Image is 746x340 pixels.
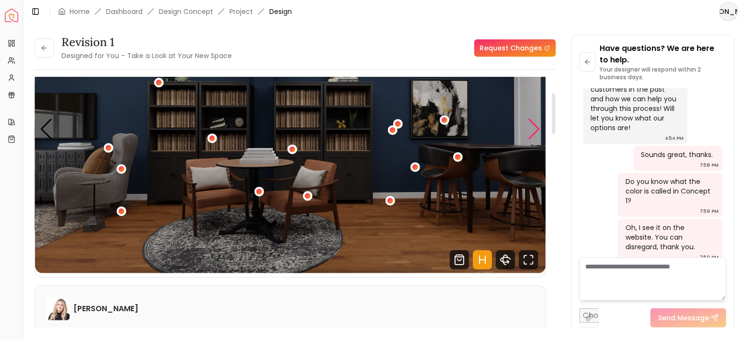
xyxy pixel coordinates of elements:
[269,7,292,16] span: Design
[450,250,469,269] svg: Shop Products from this design
[600,43,726,66] p: Have questions? We are here to help.
[106,7,143,16] a: Dashboard
[700,206,719,216] div: 7:59 PM
[73,303,138,315] h6: [PERSON_NAME]
[473,250,492,269] svg: Hotspots Toggle
[61,51,232,61] small: Designed for You – Take a Look at Your New Space
[474,39,556,57] a: Request Changes
[159,7,213,16] li: Design Concept
[47,297,70,320] img: Hannah James
[229,7,253,16] a: Project
[665,134,684,143] div: 4:54 PM
[719,2,738,21] button: [PERSON_NAME]
[519,250,538,269] svg: Fullscreen
[626,223,713,252] div: Oh, I see it on the website. You can disregard, thank you.
[40,119,53,140] div: Previous slide
[600,66,726,81] p: Your designer will respond within 2 business days.
[700,253,719,262] div: 7:59 PM
[58,7,292,16] nav: breadcrumb
[700,160,719,170] div: 7:58 PM
[70,7,90,16] a: Home
[626,177,713,206] div: Do you know what the color is called in Concept 1?
[528,119,541,140] div: Next slide
[720,3,737,20] span: [PERSON_NAME]
[641,150,713,159] div: Sounds great, thanks.
[5,9,18,22] img: Spacejoy Logo
[61,35,232,50] h3: Revision 1
[496,250,515,269] svg: 360 View
[5,9,18,22] a: Spacejoy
